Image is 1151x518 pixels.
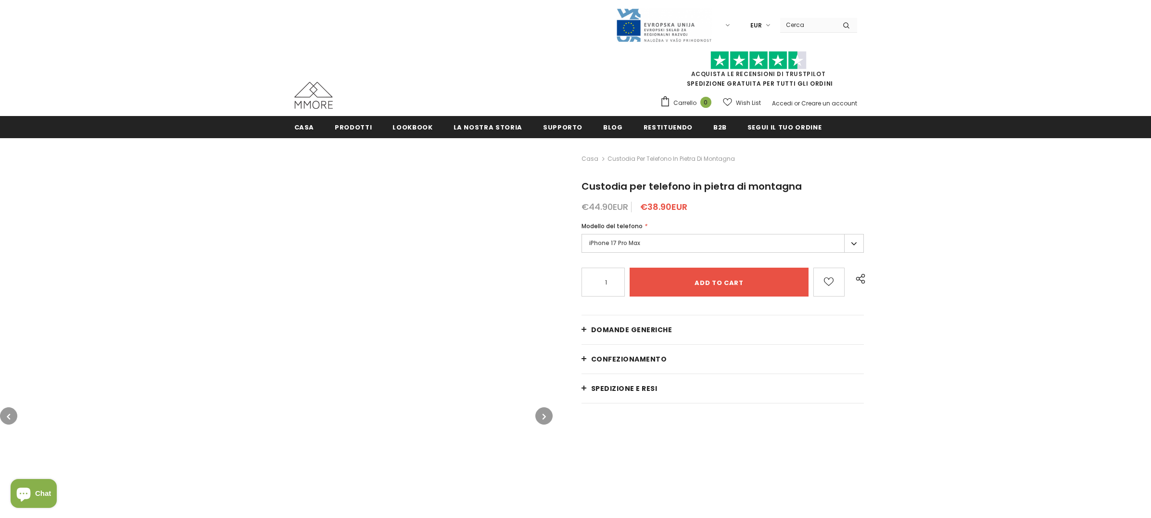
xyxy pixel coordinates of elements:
span: supporto [543,123,582,132]
a: Domande generiche [582,315,864,344]
span: Casa [294,123,315,132]
span: B2B [713,123,727,132]
a: supporto [543,116,582,138]
a: Segui il tuo ordine [747,116,822,138]
img: Javni Razpis [616,8,712,43]
img: Casi MMORE [294,82,333,109]
span: Domande generiche [591,325,672,335]
span: Carrello [673,98,696,108]
input: Add to cart [630,268,809,297]
span: Spedizione e resi [591,384,658,393]
a: CONFEZIONAMENTO [582,345,864,374]
a: Wish List [723,94,761,111]
span: Prodotti [335,123,372,132]
a: Prodotti [335,116,372,138]
img: Fidati di Pilot Stars [710,51,807,70]
span: €44.90EUR [582,201,628,213]
span: EUR [750,21,762,30]
a: Blog [603,116,623,138]
span: La nostra storia [454,123,522,132]
span: Modello del telefono [582,222,643,230]
span: SPEDIZIONE GRATUITA PER TUTTI GLI ORDINI [660,55,857,88]
a: Casa [294,116,315,138]
span: 0 [700,97,711,108]
input: Search Site [780,18,835,32]
a: Casa [582,153,598,165]
inbox-online-store-chat: Shopify online store chat [8,479,60,510]
a: La nostra storia [454,116,522,138]
label: iPhone 17 Pro Max [582,234,864,253]
span: Restituendo [644,123,693,132]
a: B2B [713,116,727,138]
span: Lookbook [392,123,432,132]
span: Wish List [736,98,761,108]
span: Blog [603,123,623,132]
a: Javni Razpis [616,21,712,29]
span: or [794,99,800,107]
a: Accedi [772,99,793,107]
a: Creare un account [801,99,857,107]
span: CONFEZIONAMENTO [591,354,667,364]
a: Carrello 0 [660,96,716,110]
span: Custodia per telefono in pietra di montagna [582,180,802,193]
a: Lookbook [392,116,432,138]
a: Restituendo [644,116,693,138]
span: Custodia per telefono in pietra di montagna [607,153,735,165]
span: Segui il tuo ordine [747,123,822,132]
a: Acquista le recensioni di TrustPilot [691,70,826,78]
a: Spedizione e resi [582,374,864,403]
span: €38.90EUR [640,201,687,213]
